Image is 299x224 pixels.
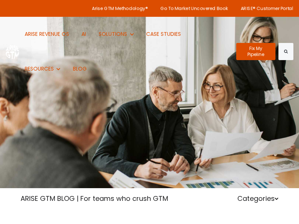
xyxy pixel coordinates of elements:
[93,17,139,52] button: Show submenu for SOLUTIONS SOLUTIONS
[99,30,127,38] span: SOLUTIONS
[6,44,19,59] img: ARISE GTM logo (1) white
[76,17,92,52] a: AI
[141,17,187,52] a: CASE STUDIES
[25,65,54,72] span: RESOURCES
[262,188,299,224] iframe: Chat Widget
[236,43,276,60] a: Fix My Pipeline
[19,17,231,86] nav: Desktop navigation
[67,52,92,86] a: BLOG
[278,43,293,60] button: Search
[19,52,66,86] button: Show submenu for RESOURCES RESOURCES
[19,17,75,52] a: ARISE REVENUE OS
[237,194,278,203] a: Categories
[21,194,168,203] a: ARISE GTM BLOG | For teams who crush GTM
